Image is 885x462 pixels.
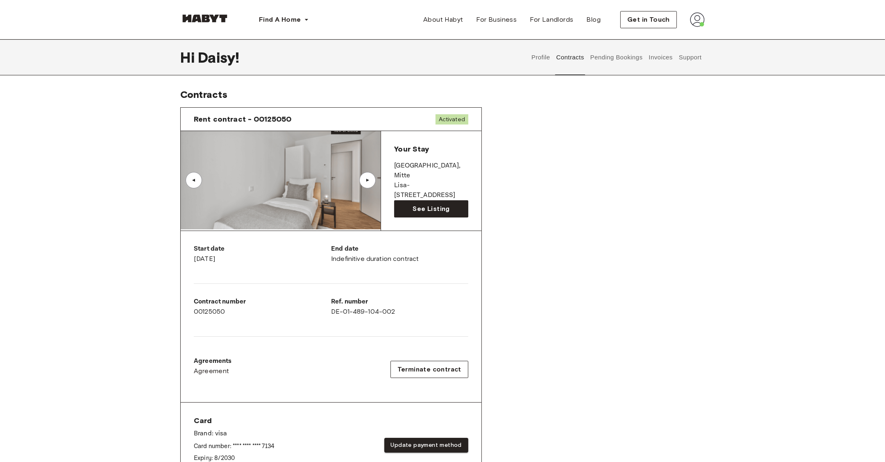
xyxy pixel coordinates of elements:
span: Terminate contract [397,365,461,374]
span: For Business [477,15,517,25]
p: Ref. number [331,297,468,307]
div: Indefinitive duration contract [331,244,468,264]
a: See Listing [394,200,468,217]
div: ▲ [190,178,198,183]
button: Profile [531,39,551,75]
button: Invoices [648,39,674,75]
p: Lisa-[STREET_ADDRESS] [394,181,468,200]
div: 00125050 [194,297,331,317]
span: Rent contract - 00125050 [194,114,292,124]
div: DE-01-489-104-002 [331,297,468,317]
p: Brand: visa [194,429,275,439]
p: Start date [194,244,331,254]
a: About Habyt [417,11,470,28]
div: [DATE] [194,244,331,264]
p: Agreements [194,356,232,366]
button: Get in Touch [620,11,677,28]
button: Find A Home [252,11,315,28]
div: ▲ [363,178,372,183]
a: For Landlords [523,11,580,28]
a: For Business [470,11,524,28]
img: Habyt [180,14,229,23]
p: Contract number [194,297,331,307]
span: Find A Home [259,15,301,25]
span: Daisy ! [198,49,239,66]
span: Hi [180,49,198,66]
span: Agreement [194,366,229,376]
div: user profile tabs [529,39,705,75]
span: Card [194,416,275,426]
button: Update payment method [384,438,468,453]
p: End date [331,244,468,254]
span: Activated [436,114,468,125]
img: Image of the room [181,131,381,229]
span: Get in Touch [627,15,670,25]
button: Pending Bookings [589,39,644,75]
span: See Listing [413,204,449,214]
button: Contracts [555,39,585,75]
img: avatar [690,12,705,27]
span: For Landlords [530,15,573,25]
a: Agreement [194,366,232,376]
button: Terminate contract [390,361,468,378]
span: About Habyt [423,15,463,25]
span: Your Stay [394,145,429,154]
p: [GEOGRAPHIC_DATA] , Mitte [394,161,468,181]
span: Blog [587,15,601,25]
span: Contracts [180,88,227,100]
button: Support [678,39,703,75]
a: Blog [580,11,608,28]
